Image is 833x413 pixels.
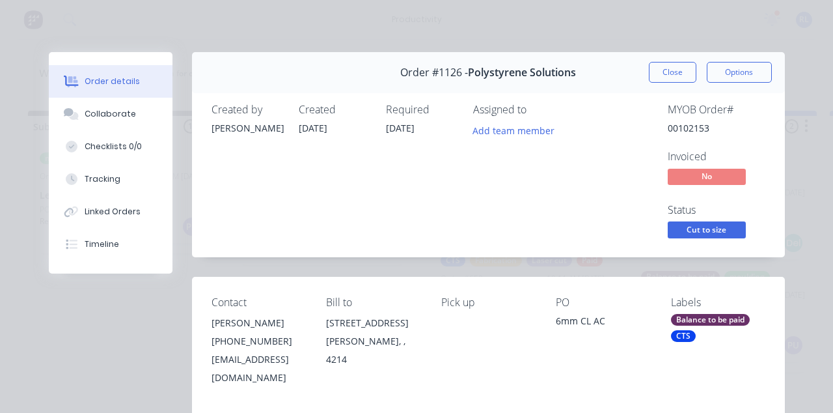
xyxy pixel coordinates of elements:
[49,65,172,98] button: Order details
[85,173,120,185] div: Tracking
[85,141,142,152] div: Checklists 0/0
[441,296,536,309] div: Pick up
[386,122,415,134] span: [DATE]
[49,163,172,195] button: Tracking
[49,98,172,130] button: Collaborate
[668,221,746,241] button: Cut to size
[671,296,765,309] div: Labels
[326,296,420,309] div: Bill to
[326,314,420,369] div: [STREET_ADDRESS][PERSON_NAME], , 4214
[299,122,327,134] span: [DATE]
[85,108,136,120] div: Collaborate
[212,314,306,332] div: [PERSON_NAME]
[468,66,576,79] span: Polystyrene Solutions
[212,350,306,387] div: [EMAIL_ADDRESS][DOMAIN_NAME]
[789,369,820,400] iframe: Intercom live chat
[212,121,283,135] div: [PERSON_NAME]
[671,330,696,342] div: CTS
[668,150,765,163] div: Invoiced
[473,121,562,139] button: Add team member
[668,121,765,135] div: 00102153
[212,332,306,350] div: [PHONE_NUMBER]
[49,195,172,228] button: Linked Orders
[386,104,457,116] div: Required
[668,169,746,185] span: No
[212,314,306,387] div: [PERSON_NAME][PHONE_NUMBER][EMAIL_ADDRESS][DOMAIN_NAME]
[671,314,750,326] div: Balance to be paid
[49,228,172,261] button: Timeline
[326,332,420,369] div: [PERSON_NAME], , 4214
[299,104,370,116] div: Created
[49,130,172,163] button: Checklists 0/0
[649,62,696,83] button: Close
[212,296,306,309] div: Contact
[556,296,650,309] div: PO
[668,104,765,116] div: MYOB Order #
[85,206,141,218] div: Linked Orders
[326,314,420,332] div: [STREET_ADDRESS]
[85,238,119,250] div: Timeline
[668,221,746,238] span: Cut to size
[556,314,650,332] div: 6mm CL AC
[400,66,468,79] span: Order #1126 -
[707,62,772,83] button: Options
[85,76,140,87] div: Order details
[668,204,765,216] div: Status
[212,104,283,116] div: Created by
[473,104,603,116] div: Assigned to
[465,121,561,139] button: Add team member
